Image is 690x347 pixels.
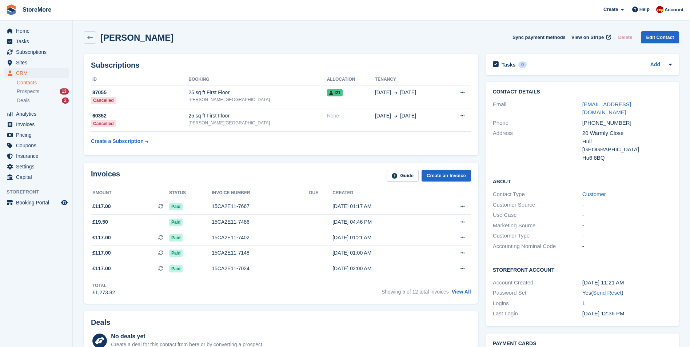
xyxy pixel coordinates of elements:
[375,74,445,85] th: Tenancy
[665,6,683,13] span: Account
[641,31,679,43] a: Edit Contact
[188,96,327,103] div: [PERSON_NAME][GEOGRAPHIC_DATA]
[327,112,375,120] div: None
[16,109,60,119] span: Analytics
[212,265,309,272] div: 15CA2E11-7024
[92,218,108,226] span: £19.50
[375,89,391,96] span: [DATE]
[212,218,309,226] div: 15CA2E11-7486
[17,79,69,86] a: Contacts
[20,4,54,16] a: StoreMore
[16,198,60,208] span: Booking Portal
[62,97,69,104] div: 2
[212,249,309,257] div: 15CA2E11-7148
[615,31,635,43] button: Delete
[309,187,332,199] th: Due
[569,31,613,43] a: View on Stripe
[582,101,631,116] a: [EMAIL_ADDRESS][DOMAIN_NAME]
[169,234,183,242] span: Paid
[16,47,60,57] span: Subscriptions
[582,289,672,297] div: Yes
[17,88,69,95] a: Prospects 13
[4,151,69,161] a: menu
[332,265,432,272] div: [DATE] 02:00 AM
[4,57,69,68] a: menu
[16,119,60,129] span: Invoices
[169,203,183,210] span: Paid
[91,89,188,96] div: 87055
[493,100,582,117] div: Email
[60,88,69,95] div: 13
[582,211,672,219] div: -
[169,187,212,199] th: Status
[111,332,263,341] div: No deals yet
[387,170,419,182] a: Guide
[582,119,672,127] div: [PHONE_NUMBER]
[212,234,309,242] div: 15CA2E11-7402
[332,187,432,199] th: Created
[7,188,72,196] span: Storefront
[4,109,69,119] a: menu
[91,112,188,120] div: 60352
[400,112,416,120] span: [DATE]
[212,187,309,199] th: Invoice number
[4,119,69,129] a: menu
[332,249,432,257] div: [DATE] 01:00 AM
[582,154,672,162] div: Hu6 8BQ
[212,203,309,210] div: 15CA2E11-7667
[16,36,60,47] span: Tasks
[4,26,69,36] a: menu
[4,36,69,47] a: menu
[582,232,672,240] div: -
[493,222,582,230] div: Marketing Source
[92,234,111,242] span: £117.00
[91,120,116,127] div: Cancelled
[16,161,60,172] span: Settings
[591,290,623,296] span: ( )
[493,89,672,95] h2: Contact Details
[332,218,432,226] div: [DATE] 04:46 PM
[17,97,69,104] a: Deals 2
[91,137,144,145] div: Create a Subscription
[100,33,174,43] h2: [PERSON_NAME]
[17,97,30,104] span: Deals
[169,250,183,257] span: Paid
[92,249,111,257] span: £117.00
[493,341,672,347] h2: Payment cards
[188,74,327,85] th: Booking
[169,265,183,272] span: Paid
[502,61,516,68] h2: Tasks
[188,120,327,126] div: [PERSON_NAME][GEOGRAPHIC_DATA]
[593,290,621,296] a: Send Reset
[91,74,188,85] th: ID
[92,265,111,272] span: £117.00
[4,172,69,182] a: menu
[4,68,69,78] a: menu
[493,211,582,219] div: Use Case
[91,187,169,199] th: Amount
[327,89,343,96] span: I21
[16,26,60,36] span: Home
[582,222,672,230] div: -
[4,140,69,151] a: menu
[582,299,672,308] div: 1
[6,4,17,15] img: stora-icon-8386f47178a22dfd0bd8f6a31ec36ba5ce8667c1dd55bd0f319d3a0aa187defe.svg
[603,6,618,13] span: Create
[639,6,650,13] span: Help
[452,289,471,295] a: View All
[327,74,375,85] th: Allocation
[518,61,527,68] div: 0
[422,170,471,182] a: Create an Invoice
[493,119,582,127] div: Phone
[582,201,672,209] div: -
[4,198,69,208] a: menu
[188,89,327,96] div: 25 sq ft First Floor
[571,34,604,41] span: View on Stripe
[493,129,582,162] div: Address
[92,289,115,296] div: £1,273.82
[582,242,672,251] div: -
[493,190,582,199] div: Contact Type
[582,191,606,197] a: Customer
[16,151,60,161] span: Insurance
[4,130,69,140] a: menu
